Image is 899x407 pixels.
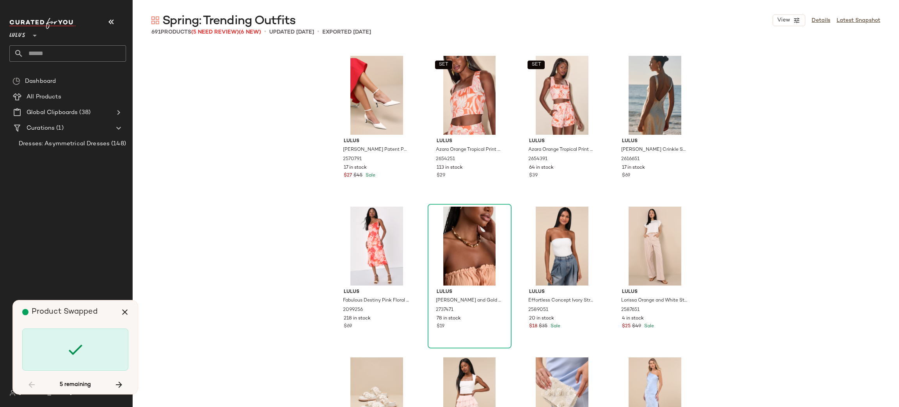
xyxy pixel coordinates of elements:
span: Global Clipboards [27,108,78,117]
span: Lorissa Orange and White Striped Twill Pants [621,297,687,304]
span: (6 New) [239,29,261,35]
img: 12378481_2589051.jpg [523,207,601,286]
span: Azara Orange Tropical Print High-Rise Shorts [528,146,594,154]
span: $45 [354,172,362,179]
span: Lulus [437,138,503,145]
span: View [777,17,790,23]
img: 12543741_2570791.jpg [338,56,416,135]
span: $69 [622,172,630,179]
button: SET [435,61,452,69]
span: $69 [344,323,352,330]
span: [PERSON_NAME] Patent Pointed-Toe Kitten Heel Pumps [343,146,409,154]
button: View [773,14,805,26]
img: svg%3e [12,77,20,85]
span: 20 in stock [529,315,554,322]
button: SET [528,61,545,69]
span: (148) [110,139,126,148]
span: 17 in stock [622,164,645,171]
span: Fabulous Destiny Pink Floral Swiss Dot Cowl Neck Midi Dress [343,297,409,304]
span: [PERSON_NAME] Crinkle Satin Backless Midi Slip Dress [621,146,687,154]
span: 2616651 [621,156,640,163]
span: 2570791 [343,156,362,163]
span: Lulus [9,27,25,41]
span: Lulus [344,138,410,145]
span: 2099256 [343,307,363,314]
img: 12482761_2587651.jpg [616,207,694,286]
img: 2654251_01_hero_2025-07-02.jpg [430,56,509,135]
span: $39 [529,172,538,179]
span: [PERSON_NAME] and Gold Beaded Necklace [436,297,502,304]
span: Dashboard [25,77,56,86]
span: 113 in stock [437,164,463,171]
span: 17 in stock [344,164,367,171]
span: All Products [27,93,61,102]
div: Products [151,28,261,36]
p: updated [DATE] [269,28,314,36]
span: Sale [643,324,654,329]
span: 2654251 [436,156,455,163]
span: (1) [55,124,63,133]
span: $49 [632,323,641,330]
span: 691 [151,29,161,35]
span: Lulus [529,289,595,296]
img: 2654391_02_front_2025-07-02.jpg [523,56,601,135]
span: Lulus [529,138,595,145]
span: Azara Orange Tropical Print Crop Tank Top [436,146,502,154]
span: 78 in stock [437,315,461,322]
span: Spring: Trending Outfits [162,13,295,29]
span: 2737471 [436,307,453,314]
img: cfy_white_logo.C9jOOHJF.svg [9,18,76,29]
span: Lulus [622,289,688,296]
span: $35 [539,323,547,330]
span: SET [531,62,541,68]
span: 2589051 [528,307,548,314]
span: Lulus [622,138,688,145]
img: 12620821_2616651.jpg [616,56,694,135]
span: $27 [344,172,352,179]
img: svg%3e [151,16,159,24]
img: 10233401_2099256.jpg [338,207,416,286]
span: Effortless Concept Ivory Strapless Bodysuit [528,297,594,304]
span: 64 in stock [529,164,554,171]
span: $18 [529,323,537,330]
span: 2654391 [528,156,547,163]
span: Dresses: Asymmetrical Dresses [19,139,110,148]
span: (38) [78,108,91,117]
span: Curations [27,124,55,133]
span: Lulus [344,289,410,296]
span: • [264,27,266,37]
img: 2737471_01_OM_2025-08-14.jpg [430,207,509,286]
span: Sale [549,324,560,329]
span: 5 remaining [60,381,91,388]
span: $29 [437,172,445,179]
span: (5 Need Review) [191,29,239,35]
a: Details [812,16,830,25]
span: Sale [364,173,375,178]
span: Lulus [437,289,503,296]
a: Latest Snapshot [837,16,880,25]
span: $25 [622,323,631,330]
span: • [317,27,319,37]
span: $19 [437,323,444,330]
span: 218 in stock [344,315,371,322]
span: 2587651 [621,307,640,314]
span: Product Swapped [32,308,98,316]
span: 4 in stock [622,315,644,322]
img: svg%3e [9,390,16,396]
p: Exported [DATE] [322,28,371,36]
span: SET [439,62,448,68]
